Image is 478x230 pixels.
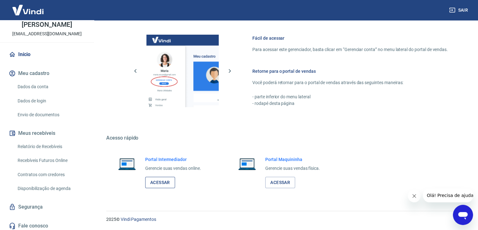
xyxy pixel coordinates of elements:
iframe: Botão para abrir a janela de mensagens [453,205,473,225]
p: [EMAIL_ADDRESS][DOMAIN_NAME] [12,31,82,37]
p: 2025 © [106,216,463,223]
a: Disponibilização de agenda [15,182,86,195]
h6: Portal Intermediador [145,156,201,163]
a: Acessar [145,177,175,188]
a: Acessar [265,177,295,188]
a: Início [8,48,86,61]
button: Sair [448,4,470,16]
p: Para acessar este gerenciador, basta clicar em “Gerenciar conta” no menu lateral do portal de ven... [252,46,448,53]
a: Vindi Pagamentos [121,217,156,222]
iframe: Fechar mensagem [408,190,420,202]
h6: Portal Maquininha [265,156,320,163]
img: Vindi [8,0,48,20]
button: Meus recebíveis [8,126,86,140]
p: - parte inferior do menu lateral [252,94,448,100]
p: Você poderá retornar para o portal de vendas através das seguintes maneiras: [252,79,448,86]
a: Envio de documentos [15,108,86,121]
span: Olá! Precisa de ajuda? [4,4,53,9]
p: - rodapé desta página [252,100,448,107]
img: Imagem de um notebook aberto [114,156,140,171]
p: [PERSON_NAME] [22,21,72,28]
h5: Acesso rápido [106,135,463,141]
a: Dados da conta [15,80,86,93]
a: Relatório de Recebíveis [15,140,86,153]
a: Recebíveis Futuros Online [15,154,86,167]
p: Gerencie suas vendas online. [145,165,201,172]
a: Dados de login [15,95,86,107]
h6: Retorne para o portal de vendas [252,68,448,74]
p: Gerencie suas vendas física. [265,165,320,172]
a: Segurança [8,200,86,214]
h6: Fácil de acessar [252,35,448,41]
iframe: Mensagem da empresa [423,188,473,202]
button: Meu cadastro [8,66,86,80]
a: Contratos com credores [15,168,86,181]
img: Imagem de um notebook aberto [234,156,260,171]
img: Imagem da dashboard mostrando o botão de gerenciar conta na sidebar no lado esquerdo [146,35,219,107]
